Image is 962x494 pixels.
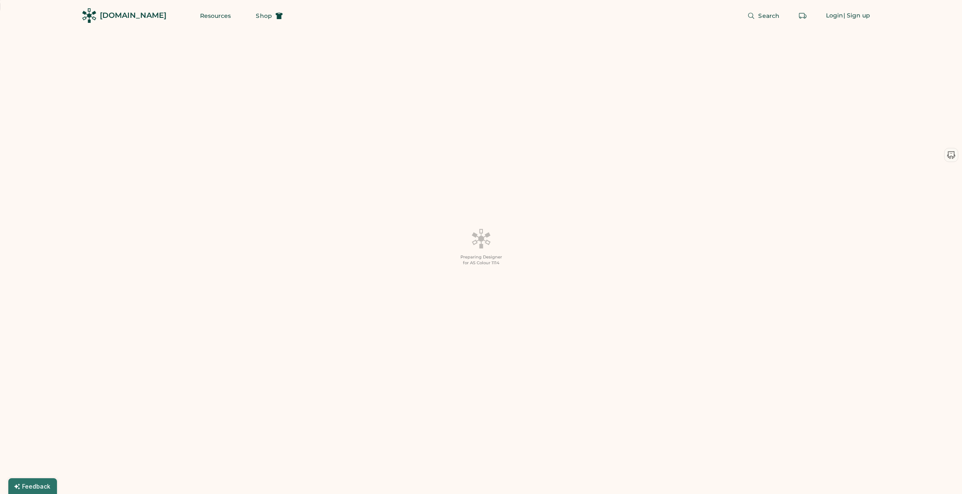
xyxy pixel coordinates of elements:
[758,13,779,19] span: Search
[843,12,870,20] div: | Sign up
[190,7,241,24] button: Resources
[826,12,843,20] div: Login
[460,254,502,266] div: Preparing Designer for AS Colour 1114
[100,10,166,21] div: [DOMAIN_NAME]
[471,228,491,249] img: Platens-Black-Loader-Spin-rich%20black.webp
[82,8,96,23] img: Rendered Logo - Screens
[737,7,789,24] button: Search
[794,7,811,24] button: Retrieve an order
[246,7,292,24] button: Shop
[256,13,272,19] span: Shop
